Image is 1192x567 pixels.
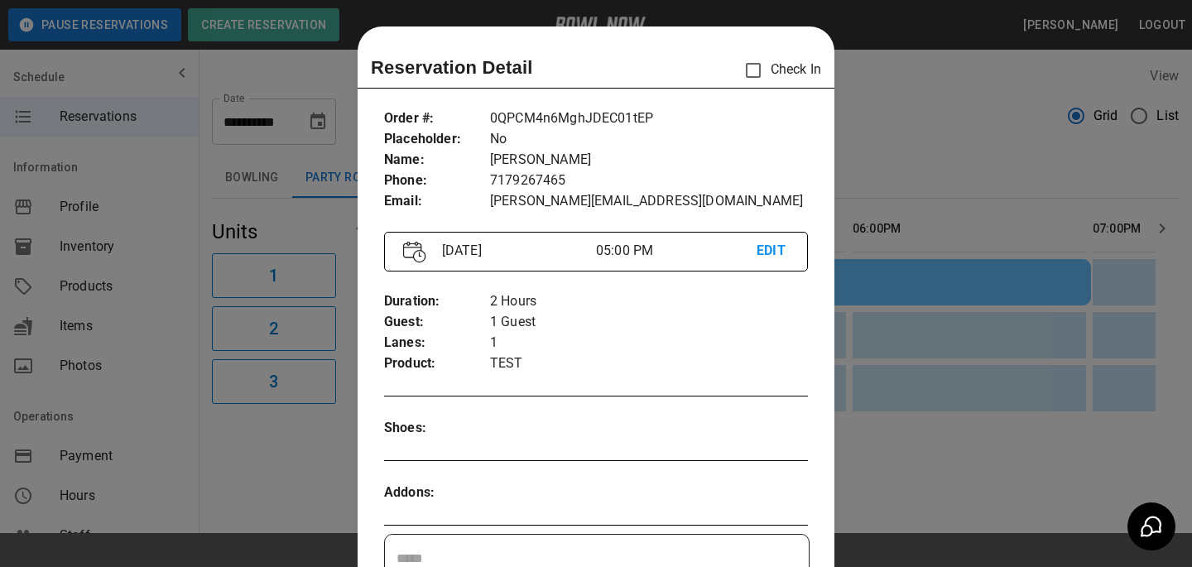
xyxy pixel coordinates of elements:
p: Shoes : [384,418,490,439]
p: 0QPCM4n6MghJDEC01tEP [490,108,808,129]
p: 05:00 PM [596,241,757,261]
p: TEST [490,353,808,374]
p: EDIT [757,241,789,262]
img: Vector [403,241,426,263]
p: Check In [736,53,821,88]
p: Email : [384,191,490,212]
p: [DATE] [435,241,596,261]
p: Placeholder : [384,129,490,150]
p: Order # : [384,108,490,129]
p: 1 Guest [490,312,808,333]
p: No [490,129,808,150]
p: Phone : [384,171,490,191]
p: 2 Hours [490,291,808,312]
p: [PERSON_NAME] [490,150,808,171]
p: Duration : [384,291,490,312]
p: Reservation Detail [371,54,533,81]
p: [PERSON_NAME][EMAIL_ADDRESS][DOMAIN_NAME] [490,191,808,212]
p: Lanes : [384,333,490,353]
p: 7179267465 [490,171,808,191]
p: Product : [384,353,490,374]
p: Addons : [384,483,490,503]
p: Guest : [384,312,490,333]
p: Name : [384,150,490,171]
p: 1 [490,333,808,353]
